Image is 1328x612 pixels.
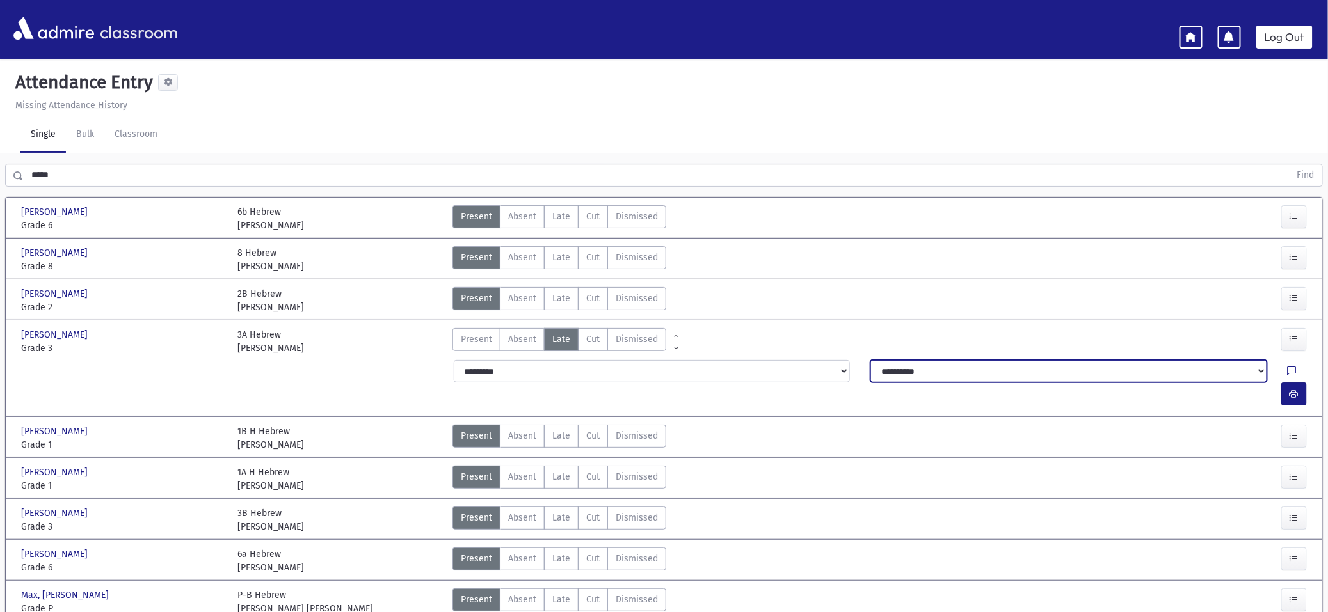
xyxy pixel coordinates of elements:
span: Present [461,593,492,606]
div: AttTypes [452,246,666,273]
span: Absent [508,251,536,264]
div: 8 Hebrew [PERSON_NAME] [237,246,304,273]
div: 3A Hebrew [PERSON_NAME] [237,328,304,355]
span: Cut [586,511,600,524]
span: [PERSON_NAME] [21,425,90,438]
div: AttTypes [452,547,666,574]
span: classroom [97,12,178,45]
span: Cut [586,333,600,346]
a: Log Out [1256,26,1313,49]
span: Absent [508,511,536,524]
span: Dismissed [616,470,658,483]
span: Late [552,210,570,223]
div: 1B H Hebrew [PERSON_NAME] [237,425,304,451]
span: Absent [508,470,536,483]
div: 1A H Hebrew [PERSON_NAME] [237,466,304,492]
u: Missing Attendance History [15,100,127,111]
span: Grade 3 [21,341,225,355]
span: [PERSON_NAME] [21,466,90,479]
span: Late [552,333,570,346]
span: Dismissed [616,429,658,443]
span: Present [461,429,492,443]
button: Find [1290,164,1322,186]
span: [PERSON_NAME] [21,246,90,260]
span: Dismissed [616,511,658,524]
span: Dismissed [616,292,658,305]
span: Grade 6 [21,219,225,232]
span: Absent [508,210,536,223]
span: Late [552,292,570,305]
a: Classroom [104,117,168,153]
span: Cut [586,552,600,565]
span: Late [552,511,570,524]
span: [PERSON_NAME] [21,506,90,520]
span: Dismissed [616,333,658,346]
span: Present [461,292,492,305]
span: Grade 3 [21,520,225,533]
span: Cut [586,593,600,606]
div: 6a Hebrew [PERSON_NAME] [237,547,304,574]
span: Present [461,511,492,524]
span: Late [552,552,570,565]
span: [PERSON_NAME] [21,287,90,301]
span: Absent [508,429,536,443]
div: AttTypes [452,506,666,533]
span: Max, [PERSON_NAME] [21,588,111,602]
span: [PERSON_NAME] [21,328,90,341]
div: AttTypes [452,205,666,232]
a: Missing Attendance History [10,100,127,111]
h5: Attendance Entry [10,72,153,93]
span: Dismissed [616,210,658,223]
img: AdmirePro [10,13,97,43]
div: 6b Hebrew [PERSON_NAME] [237,205,304,232]
div: AttTypes [452,466,666,492]
span: Cut [586,210,600,223]
div: AttTypes [452,425,666,451]
span: Cut [586,470,600,483]
span: Present [461,470,492,483]
span: Late [552,470,570,483]
div: 3B Hebrew [PERSON_NAME] [237,506,304,533]
span: Grade 6 [21,561,225,574]
span: Absent [508,292,536,305]
span: Absent [508,593,536,606]
span: Grade 1 [21,438,225,451]
span: Present [461,251,492,264]
div: AttTypes [452,287,666,314]
span: [PERSON_NAME] [21,205,90,219]
a: Single [20,117,66,153]
span: Late [552,593,570,606]
span: Present [461,552,492,565]
span: Dismissed [616,251,658,264]
span: [PERSON_NAME] [21,547,90,561]
a: Bulk [66,117,104,153]
div: AttTypes [452,328,666,355]
span: Cut [586,292,600,305]
span: Present [461,210,492,223]
span: Grade 8 [21,260,225,273]
div: 2B Hebrew [PERSON_NAME] [237,287,304,314]
span: Late [552,251,570,264]
span: Late [552,429,570,443]
span: Cut [586,429,600,443]
span: Absent [508,552,536,565]
span: Absent [508,333,536,346]
span: Cut [586,251,600,264]
span: Grade 2 [21,301,225,314]
span: Dismissed [616,552,658,565]
span: Present [461,333,492,346]
span: Grade 1 [21,479,225,492]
